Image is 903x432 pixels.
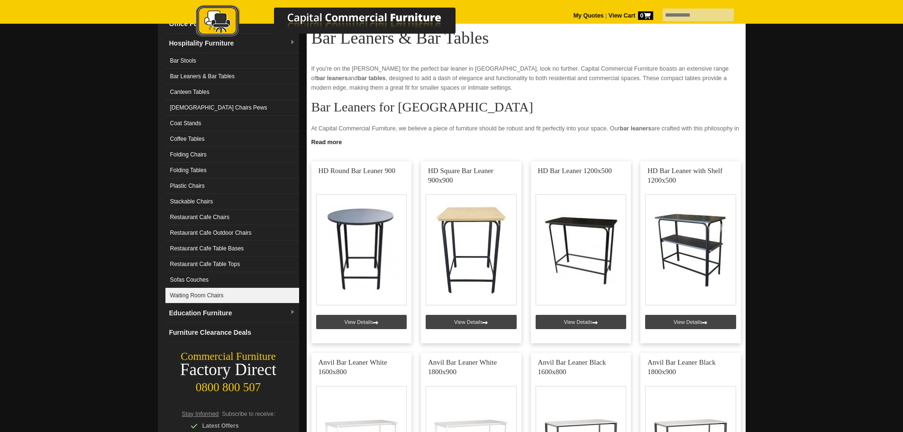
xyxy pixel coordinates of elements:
p: If you're on the [PERSON_NAME] for the perfect bar leaner in [GEOGRAPHIC_DATA], look no further. ... [311,64,741,92]
a: Canteen Tables [165,84,299,100]
a: Stackable Chairs [165,194,299,210]
a: My Quotes [574,12,604,19]
a: Coffee Tables [165,131,299,147]
img: Capital Commercial Furniture Logo [170,5,502,39]
strong: bar tables [358,75,386,82]
a: Furniture Clearance Deals [165,323,299,342]
h2: Bar Leaners for [GEOGRAPHIC_DATA] [311,100,741,114]
a: Restaurant Cafe Outdoor Chairs [165,225,299,241]
a: Coat Stands [165,116,299,131]
div: 0800 800 507 [158,376,299,394]
img: dropdown [290,310,295,315]
span: Subscribe to receive: [222,411,275,417]
a: Bar Stools [165,53,299,69]
a: Click to read more [307,135,746,147]
strong: bar leaners [620,125,652,132]
a: Restaurant Cafe Chairs [165,210,299,225]
strong: bar leaners [316,75,348,82]
a: Hospitality Furnituredropdown [165,34,299,53]
a: Restaurant Cafe Table Tops [165,257,299,272]
div: Commercial Furniture [158,350,299,363]
div: Latest Offers [191,421,281,431]
h1: Bar Leaners & Bar Tables [311,29,741,47]
a: Capital Commercial Furniture Logo [170,5,502,42]
a: View Cart0 [607,12,653,19]
a: Restaurant Cafe Table Bases [165,241,299,257]
p: At Capital Commercial Furniture, we believe a piece of furniture should be robust and fit perfect... [311,124,741,162]
div: Factory Direct [158,363,299,377]
span: 0 [638,11,653,20]
a: [DEMOGRAPHIC_DATA] Chairs Pews [165,100,299,116]
a: Plastic Chairs [165,178,299,194]
span: Stay Informed [182,411,219,417]
strong: View Cart [609,12,653,19]
a: Bar Leaners & Bar Tables [165,69,299,84]
a: Office Furnituredropdown [165,14,299,34]
a: Folding Chairs [165,147,299,163]
a: Education Furnituredropdown [165,303,299,323]
a: Folding Tables [165,163,299,178]
a: Waiting Room Chairs [165,288,299,303]
a: Sofas Couches [165,272,299,288]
